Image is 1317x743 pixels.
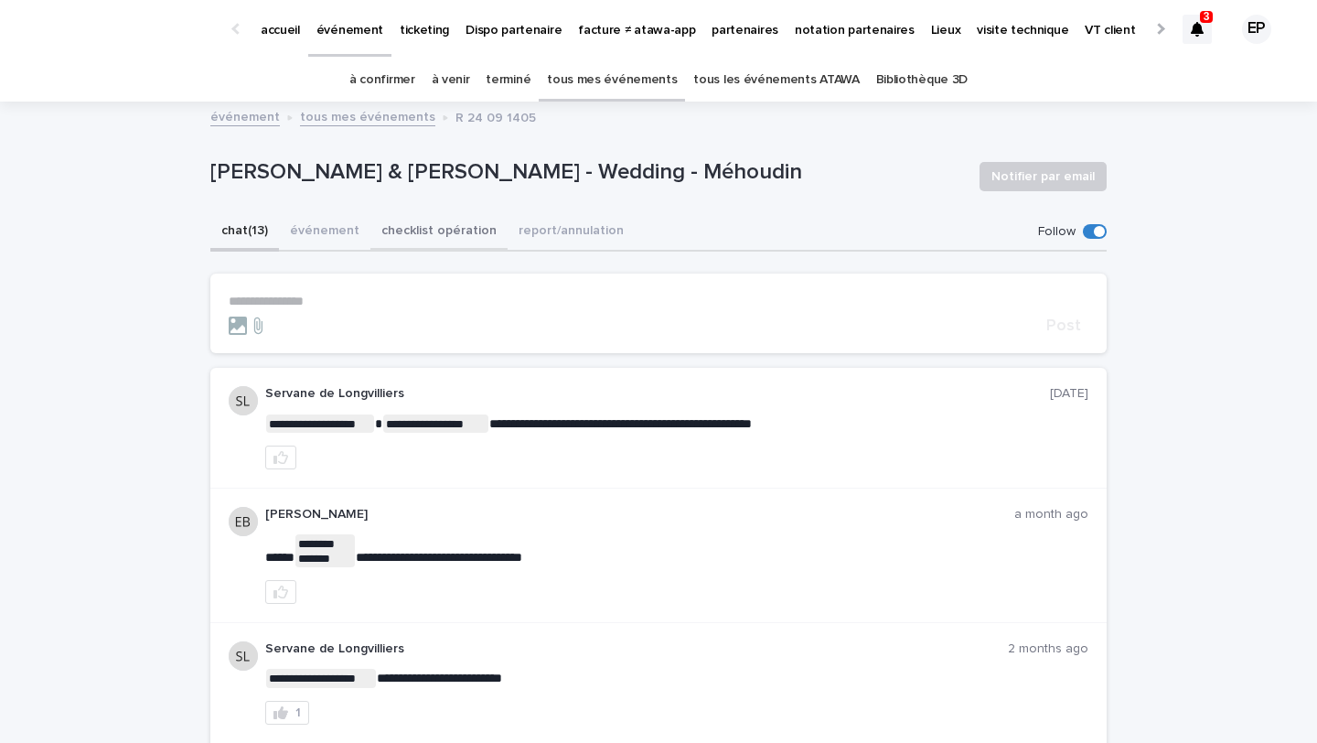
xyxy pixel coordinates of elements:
a: Bibliothèque 3D [876,59,968,102]
a: tous mes événements [300,105,435,126]
button: Post [1039,318,1088,334]
div: EP [1242,15,1271,44]
button: 1 [265,701,309,725]
button: Notifier par email [980,162,1107,191]
p: Follow [1038,224,1076,240]
p: 3 [1204,10,1210,23]
p: [DATE] [1050,386,1088,402]
a: tous mes événements [547,59,677,102]
p: 2 months ago [1008,641,1088,657]
p: Servane de Longvilliers [265,386,1050,402]
button: checklist opération [370,213,508,252]
p: [PERSON_NAME] & [PERSON_NAME] - Wedding - Méhoudin [210,159,965,186]
button: like this post [265,580,296,604]
span: Notifier par email [991,167,1095,186]
p: R 24 09 1405 [455,106,536,126]
span: Post [1046,318,1081,334]
img: Ls34BcGeRexTGTNfXpUC [37,11,214,48]
div: 1 [295,706,301,719]
p: a month ago [1014,507,1088,522]
button: report/annulation [508,213,635,252]
button: like this post [265,446,296,469]
div: 3 [1183,15,1212,44]
a: événement [210,105,280,126]
a: tous les événements ATAWA [693,59,859,102]
a: à venir [432,59,470,102]
button: événement [279,213,370,252]
p: [PERSON_NAME] [265,507,1014,522]
a: à confirmer [349,59,415,102]
a: terminé [486,59,530,102]
button: chat (13) [210,213,279,252]
p: Servane de Longvilliers [265,641,1008,657]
